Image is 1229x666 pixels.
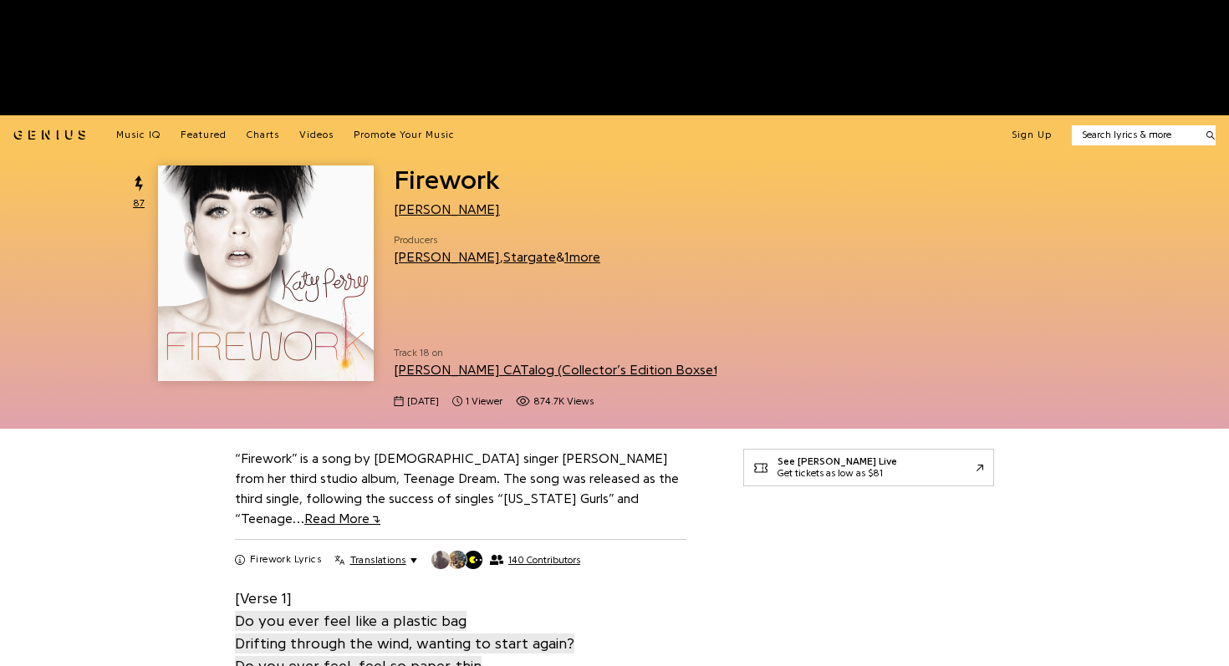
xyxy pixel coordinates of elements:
button: Sign Up [1012,129,1052,142]
img: Cover art for Firework by Katy Perry [158,165,374,381]
span: Translations [350,553,406,567]
iframe: Primis Frame [743,178,744,179]
div: See [PERSON_NAME] Live [778,456,897,468]
span: Producers [394,233,600,247]
a: Videos [299,129,334,142]
span: Featured [181,130,227,140]
span: [DATE] [407,394,439,409]
span: 1 viewer [466,394,502,409]
h2: Firework Lyrics [250,553,321,567]
div: , & [394,248,600,267]
a: [PERSON_NAME] [394,251,500,264]
input: Search lyrics & more [1072,128,1196,142]
a: Charts [247,129,279,142]
a: See [PERSON_NAME] LiveGet tickets as low as $81 [743,449,994,486]
button: 140 Contributors [431,550,579,570]
a: Do you ever feel like a plastic bagDrifting through the wind, wanting to start again? [235,609,574,654]
span: Read More [304,512,380,526]
span: Promote Your Music [354,130,455,140]
a: Featured [181,129,227,142]
a: Stargate [503,251,556,264]
span: 87 [133,196,145,211]
div: Get tickets as low as $81 [778,468,897,480]
span: Music IQ [116,130,161,140]
span: Videos [299,130,334,140]
a: Promote Your Music [354,129,455,142]
a: [PERSON_NAME] [394,203,500,216]
span: Charts [247,130,279,140]
a: [PERSON_NAME] CATalog (Collector’s Edition Boxset) [394,364,734,377]
a: Music IQ [116,129,161,142]
span: 140 Contributors [508,554,580,566]
span: 874,692 views [516,394,594,409]
button: 1more [564,250,600,266]
button: Translations [334,553,417,567]
span: 1 viewer [452,394,502,409]
span: Do you ever feel like a plastic bag Drifting through the wind, wanting to start again? [235,611,574,653]
span: Track 18 on [394,346,716,360]
span: 874.7K views [533,394,594,409]
span: Firework [394,167,500,194]
a: “Firework” is a song by [DEMOGRAPHIC_DATA] singer [PERSON_NAME] from her third studio album, Teen... [235,452,679,526]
